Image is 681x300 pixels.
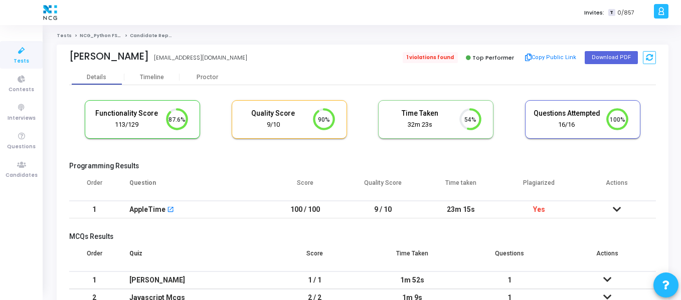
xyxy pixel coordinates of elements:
[119,173,266,201] th: Question
[57,33,668,39] nav: breadcrumb
[240,109,307,118] h5: Quality Score
[180,74,235,81] div: Proctor
[533,205,545,213] span: Yes
[403,52,458,63] span: 1 violations found
[69,271,119,289] td: 1
[266,243,364,271] th: Score
[617,9,634,17] span: 0/857
[14,57,29,66] span: Tests
[374,272,451,288] div: 1m 52s
[584,9,604,17] label: Invites:
[585,51,638,64] button: Download PDF
[386,109,453,118] h5: Time Taken
[533,109,600,118] h5: Questions Attempted
[93,120,160,130] div: 113/129
[461,243,558,271] th: Questions
[461,271,558,289] td: 1
[69,243,119,271] th: Order
[266,173,345,201] th: Score
[6,171,38,180] span: Candidates
[167,207,174,214] mat-icon: open_in_new
[422,173,500,201] th: Time taken
[8,114,36,123] span: Interviews
[140,74,164,81] div: Timeline
[69,173,119,201] th: Order
[69,162,656,170] h5: Programming Results
[422,201,500,218] td: 23m 15s
[522,50,580,65] button: Copy Public Link
[87,74,106,81] div: Details
[69,201,119,218] td: 1
[472,54,514,62] span: Top Performer
[240,120,307,130] div: 9/10
[9,86,34,94] span: Contests
[154,54,247,62] div: [EMAIL_ADDRESS][DOMAIN_NAME]
[129,201,165,218] div: AppleTime
[344,173,422,201] th: Quality Score
[266,271,364,289] td: 1 / 1
[80,33,164,39] a: NCG_Python FS_Developer_2025
[69,232,656,241] h5: MCQs Results
[266,201,345,218] td: 100 / 100
[57,33,72,39] a: Tests
[7,143,36,151] span: Questions
[344,201,422,218] td: 9 / 10
[69,51,149,62] div: [PERSON_NAME]
[386,120,453,130] div: 32m 23s
[533,120,600,130] div: 16/16
[41,3,60,23] img: logo
[608,9,615,17] span: T
[364,243,461,271] th: Time Taken
[500,173,578,201] th: Plagiarized
[130,33,176,39] span: Candidate Report
[129,272,256,288] div: [PERSON_NAME]
[559,243,656,271] th: Actions
[93,109,160,118] h5: Functionality Score
[578,173,656,201] th: Actions
[119,243,266,271] th: Quiz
